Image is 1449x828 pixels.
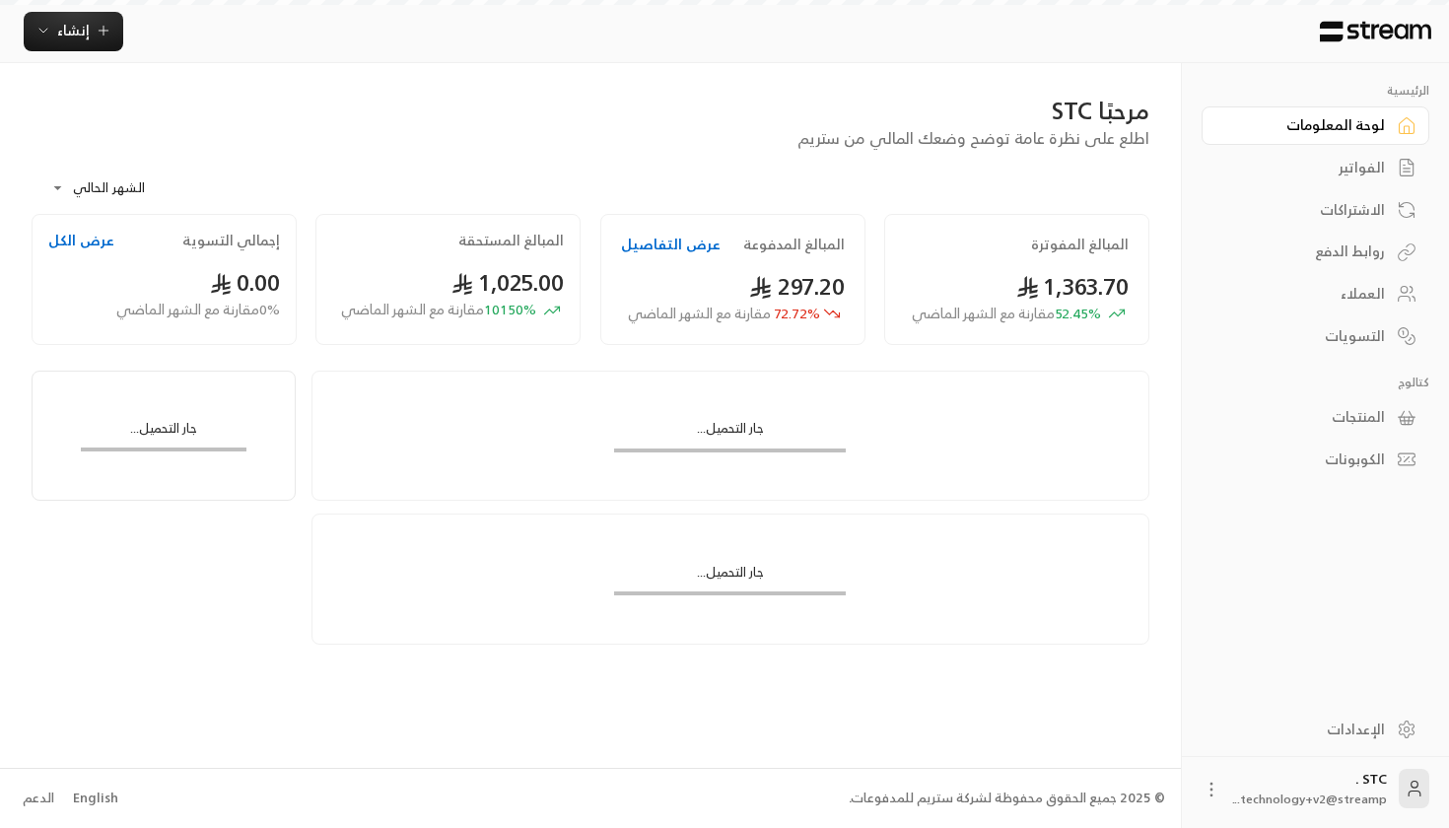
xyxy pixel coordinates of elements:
span: مقارنة مع الشهر الماضي [912,301,1055,325]
a: الكوبونات [1202,441,1429,479]
h2: المبالغ المدفوعة [743,235,845,254]
div: الكوبونات [1226,449,1385,469]
span: 0.00 [210,262,280,303]
span: 1,363.70 [1016,266,1129,307]
div: English [73,789,118,808]
button: عرض الكل [48,231,114,250]
span: 297.20 [749,266,845,307]
span: إنشاء [57,18,90,42]
div: © 2025 جميع الحقوق محفوظة لشركة ستريم للمدفوعات. [849,789,1165,808]
button: عرض التفاصيل [621,235,721,254]
p: كتالوج [1202,375,1429,390]
span: مقارنة مع الشهر الماضي [628,301,771,325]
img: Logo [1318,21,1433,42]
div: المنتجات [1226,407,1385,427]
a: الاشتراكات [1202,190,1429,229]
div: جار التحميل... [614,563,846,591]
div: جار التحميل... [614,419,846,448]
span: 52.45 % [912,304,1101,324]
div: STC . [1233,769,1387,808]
a: الفواتير [1202,149,1429,187]
div: روابط الدفع [1226,241,1385,261]
div: الإعدادات [1226,720,1385,739]
a: لوحة المعلومات [1202,106,1429,145]
a: الإعدادات [1202,710,1429,748]
div: مرحبًا STC [32,95,1149,126]
span: اطلع على نظرة عامة توضح وضعك المالي من ستريم [797,124,1149,152]
span: technology+v2@streamp... [1233,789,1387,809]
span: مقارنة مع الشهر الماضي [341,297,484,321]
h2: المبالغ المفوترة [1031,235,1129,254]
div: العملاء [1226,284,1385,304]
span: 10150 % [341,300,536,320]
div: الاشتراكات [1226,200,1385,220]
p: الرئيسية [1202,83,1429,99]
span: 72.72 % [628,304,820,324]
button: إنشاء [24,12,123,51]
a: روابط الدفع [1202,233,1429,271]
span: 0 % مقارنة مع الشهر الماضي [116,300,280,320]
h2: المبالغ المستحقة [458,231,564,250]
a: الدعم [16,781,60,816]
div: الشهر الحالي [41,163,189,214]
div: لوحة المعلومات [1226,115,1385,135]
a: العملاء [1202,275,1429,313]
a: التسويات [1202,316,1429,355]
div: جار التحميل... [81,419,247,448]
h2: إجمالي التسوية [182,231,280,250]
div: التسويات [1226,326,1385,346]
div: الفواتير [1226,158,1385,177]
span: 1,025.00 [451,262,564,303]
a: المنتجات [1202,398,1429,437]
